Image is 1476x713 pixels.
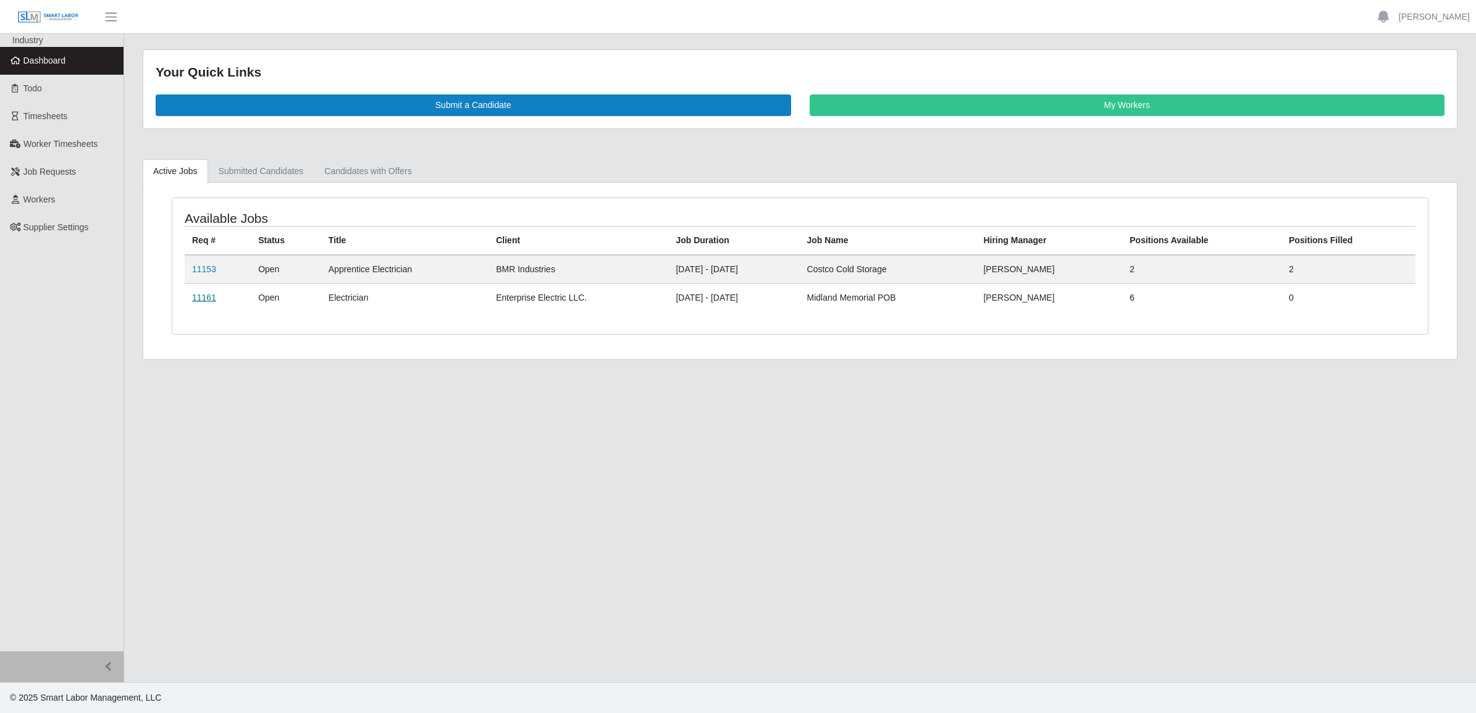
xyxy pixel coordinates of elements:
span: Industry [12,35,43,45]
td: BMR Industries [489,255,668,284]
td: [DATE] - [DATE] [668,283,799,312]
td: Midland Memorial POB [800,283,976,312]
th: Title [321,226,489,255]
a: 11153 [192,264,216,274]
td: [PERSON_NAME] [976,283,1122,312]
td: Open [251,283,321,312]
a: 11161 [192,293,216,302]
th: Job Duration [668,226,799,255]
td: [PERSON_NAME] [976,255,1122,284]
td: Enterprise Electric LLC. [489,283,668,312]
a: Submit a Candidate [156,94,791,116]
th: Req # [185,226,251,255]
a: [PERSON_NAME] [1399,10,1470,23]
span: Todo [23,83,42,93]
span: Supplier Settings [23,222,89,232]
td: 2 [1281,255,1415,284]
div: Your Quick Links [156,62,1445,82]
a: Active Jobs [143,159,208,183]
th: Status [251,226,321,255]
span: Worker Timesheets [23,139,98,149]
td: 2 [1122,255,1281,284]
td: [DATE] - [DATE] [668,255,799,284]
td: Electrician [321,283,489,312]
a: Submitted Candidates [208,159,314,183]
td: Costco Cold Storage [800,255,976,284]
span: Workers [23,194,56,204]
th: Client [489,226,668,255]
span: Dashboard [23,56,66,65]
th: Hiring Manager [976,226,1122,255]
span: © 2025 Smart Labor Management, LLC [10,693,161,703]
a: My Workers [810,94,1445,116]
span: Timesheets [23,111,68,121]
td: Open [251,255,321,284]
span: Job Requests [23,167,77,177]
img: SLM Logo [17,10,79,24]
td: Apprentice Electrician [321,255,489,284]
h4: Available Jobs [185,211,687,226]
td: 6 [1122,283,1281,312]
th: Positions Available [1122,226,1281,255]
a: Candidates with Offers [314,159,422,183]
th: Positions Filled [1281,226,1415,255]
td: 0 [1281,283,1415,312]
th: Job Name [800,226,976,255]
